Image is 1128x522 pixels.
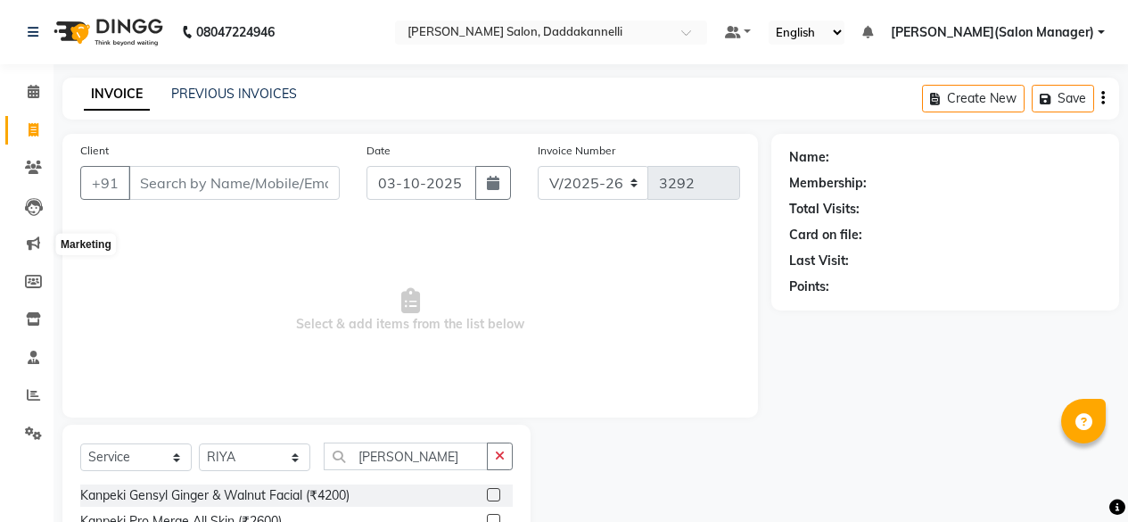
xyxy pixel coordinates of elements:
img: logo [45,7,168,57]
input: Search by Name/Mobile/Email/Code [128,166,340,200]
div: Points: [789,278,829,296]
iframe: chat widget [1053,451,1110,504]
div: Marketing [56,234,116,255]
input: Search or Scan [324,443,488,470]
div: Name: [789,148,829,167]
div: Card on file: [789,226,862,244]
div: Total Visits: [789,200,860,219]
button: Create New [922,85,1025,112]
span: Select & add items from the list below [80,221,740,400]
div: Kanpeki Gensyl Ginger & Walnut Facial (₹4200) [80,486,350,505]
span: [PERSON_NAME](Salon Manager) [891,23,1094,42]
button: +91 [80,166,130,200]
label: Client [80,143,109,159]
button: Save [1032,85,1094,112]
label: Date [366,143,391,159]
label: Invoice Number [538,143,615,159]
b: 08047224946 [196,7,275,57]
a: INVOICE [84,79,150,111]
div: Membership: [789,174,867,193]
a: PREVIOUS INVOICES [171,86,297,102]
div: Last Visit: [789,252,849,270]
